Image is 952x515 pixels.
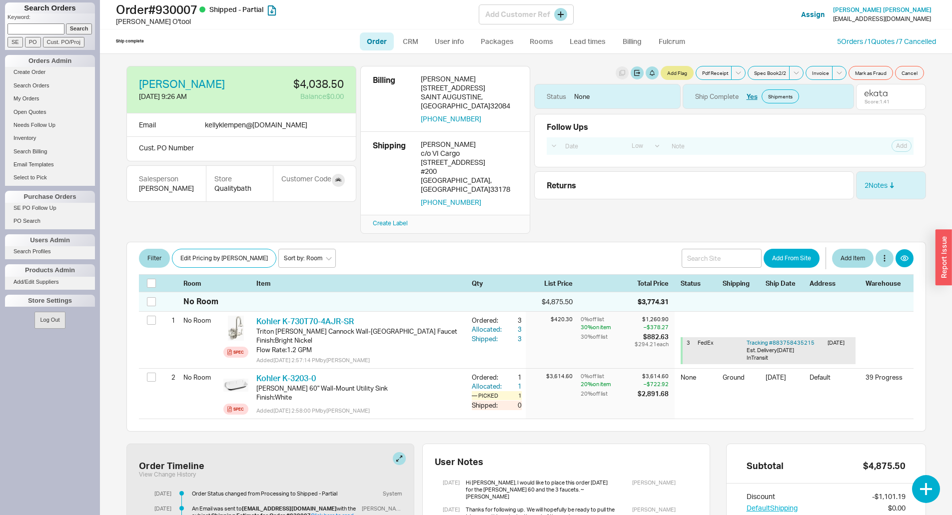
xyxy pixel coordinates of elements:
div: Billing [373,74,413,123]
div: $1,260.90 [635,316,669,323]
div: Ship complete [116,38,144,44]
a: Open Quotes [5,107,95,117]
div: [DATE] 9:26 AM [139,91,240,101]
div: [DATE] [766,373,804,389]
div: 1 [504,373,522,382]
div: 3 [687,339,694,362]
div: Qty [472,279,522,288]
a: 2Notes [865,180,895,190]
span: Add From Site [772,252,811,264]
div: Item [256,279,468,288]
a: 5Orders /1Quotes /7 Cancelled [837,37,936,45]
input: PO [25,37,41,47]
a: Search Orders [5,80,95,91]
div: User Notes [435,456,706,467]
div: 39 Progress [866,373,906,382]
a: Kohler K-730T70-4AJR-SR [256,316,354,326]
h1: Order # 930007 [116,2,479,16]
span: Invoice [812,69,829,77]
button: Add [892,140,912,152]
div: 2 [163,369,175,386]
div: List Price [526,279,573,288]
button: Assign [801,9,825,19]
span: Mark as Fraud [855,69,887,77]
a: Fulcrum [652,32,693,50]
div: $3,774.31 [638,297,669,307]
span: Needs Follow Up [13,122,55,128]
div: 3 [504,334,522,343]
span: Add Item [841,252,865,264]
div: 3 [504,325,522,334]
a: Order [360,32,394,50]
input: SE [7,37,23,47]
div: Finish : Bright Nickel [256,336,464,345]
div: $294.21 each [635,341,669,347]
div: Room [183,279,219,288]
div: [PERSON_NAME] [421,140,518,149]
button: View Change History [139,471,196,478]
div: Shipped: [472,401,504,410]
div: 1 [163,312,175,329]
a: Email Templates [5,159,95,170]
div: Follow Ups [547,122,588,131]
a: Lead times [562,32,613,50]
div: Added [DATE] 2:58:00 PM by [PERSON_NAME] [256,407,464,415]
span: [DATE] [777,347,794,354]
span: Add [896,142,907,150]
a: Spec [223,404,248,415]
span: Cancel [902,69,918,77]
button: Mark as Fraud [849,66,893,80]
a: Billing [615,32,650,50]
span: FedEx [698,339,714,346]
a: [PERSON_NAME] [139,78,225,89]
a: Shipments [762,89,799,103]
div: Default [810,373,860,389]
div: #200 [421,167,518,176]
div: Orders Admin [5,55,95,67]
div: No Room [183,312,219,329]
div: [PERSON_NAME] O'tool [116,16,479,26]
div: 3 [504,316,522,325]
div: [GEOGRAPHIC_DATA] , [GEOGRAPHIC_DATA] 33178 [421,176,518,194]
button: Shipped:3 [472,334,522,343]
button: Edit Pricing by [PERSON_NAME] [172,249,276,268]
div: Triton [PERSON_NAME] Cannock Wall-[GEOGRAPHIC_DATA] Faucet [256,327,464,336]
div: Address [810,279,860,288]
div: [EMAIL_ADDRESS][DOMAIN_NAME] [833,15,931,22]
div: Est. Delivery [747,347,824,354]
div: $2,891.68 [638,389,669,398]
div: 0 [504,401,522,410]
div: Warehouse [866,279,906,288]
button: DefaultShipping [747,503,798,513]
div: Email [139,119,156,130]
input: Note [666,139,842,153]
div: Status [681,279,717,288]
div: [PERSON_NAME] 60" Wall-Mount Utility Sink [256,384,464,393]
div: [DATE] [443,476,460,503]
div: [STREET_ADDRESS] [421,158,518,167]
a: Spec [223,347,248,358]
div: No Room [183,369,219,386]
input: Search Site [682,249,762,268]
a: Packages [474,32,521,50]
div: Add Customer Ref [479,4,574,24]
div: [STREET_ADDRESS] [421,83,518,92]
div: $4,038.50 [248,78,344,89]
div: Allocated: [472,325,504,334]
div: Subtotal [747,460,784,471]
div: No Room [183,296,218,307]
div: Qualitybath [214,183,265,193]
div: 0 % off list [581,373,636,380]
div: $3,614.60 [526,373,573,380]
b: [EMAIL_ADDRESS][DOMAIN_NAME] [242,505,337,512]
div: kellyklempen @ [DOMAIN_NAME] [205,119,307,130]
div: Spec [233,348,244,356]
div: $3,614.60 [638,373,669,380]
div: Ship Complete [695,92,739,101]
div: 20 % off list [581,389,636,398]
img: Category_Template_cstkfk [223,316,248,341]
div: – $722.92 [638,380,669,388]
div: — Picked [472,391,511,400]
div: Ground [723,373,760,389]
div: Users Admin [5,234,95,246]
